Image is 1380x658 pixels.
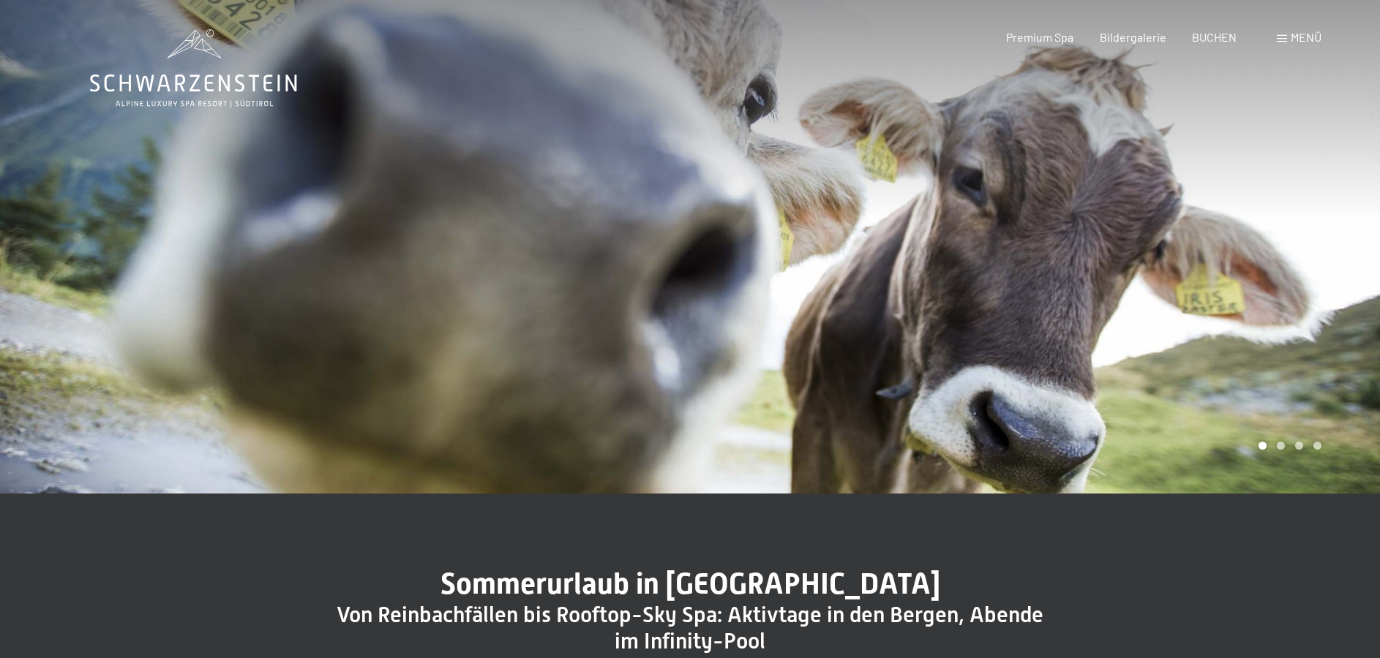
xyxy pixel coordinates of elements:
a: BUCHEN [1192,30,1237,44]
div: Carousel Page 1 (Current Slide) [1259,442,1267,450]
span: Von Reinbachfällen bis Rooftop-Sky Spa: Aktivtage in den Bergen, Abende im Infinity-Pool [337,602,1043,654]
div: Carousel Pagination [1253,442,1321,450]
span: Sommerurlaub in [GEOGRAPHIC_DATA] [440,567,940,601]
div: Carousel Page 4 [1313,442,1321,450]
a: Premium Spa [1006,30,1073,44]
div: Carousel Page 3 [1295,442,1303,450]
span: Menü [1291,30,1321,44]
div: Carousel Page 2 [1277,442,1285,450]
a: Bildergalerie [1100,30,1166,44]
